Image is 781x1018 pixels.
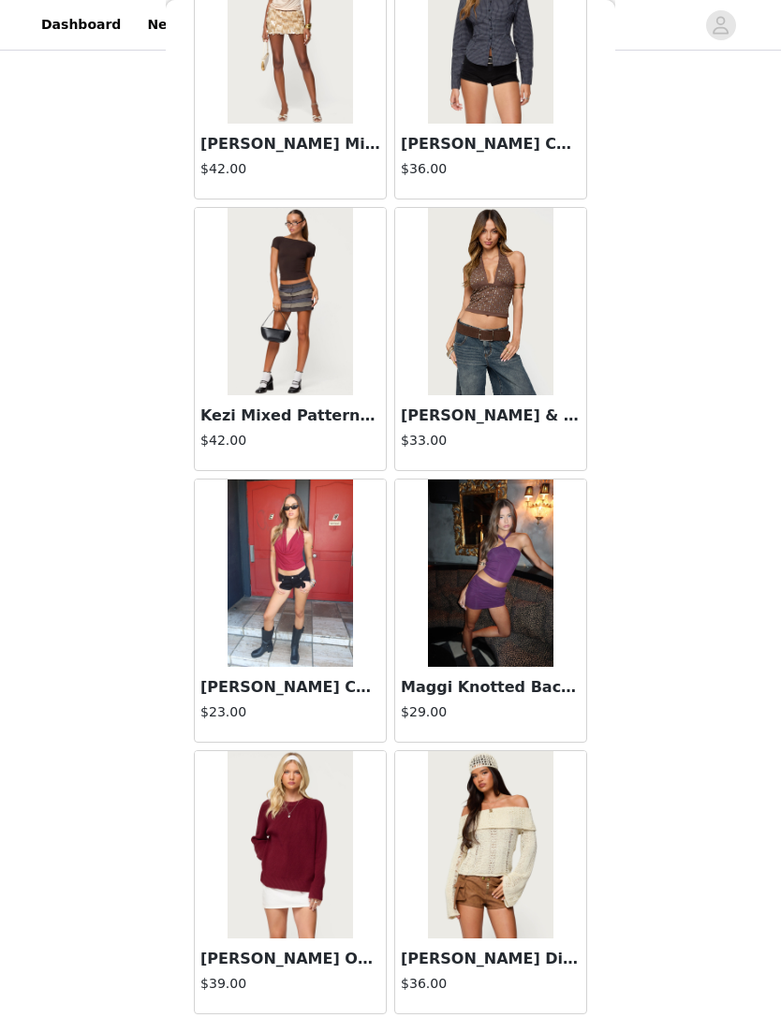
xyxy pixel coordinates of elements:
h4: $42.00 [200,159,380,179]
h3: [PERSON_NAME] Oversized Knit Raglan Sweater [200,948,380,970]
h3: [PERSON_NAME] & Grommet Halter Top [401,405,581,427]
h4: $23.00 [200,702,380,722]
h3: Maggi Knotted Backless Mesh Top [401,676,581,699]
img: Jackie Stud & Grommet Halter Top [428,208,553,395]
a: Networks [136,4,228,46]
img: Lavonne Oversized Knit Raglan Sweater [228,751,352,938]
h4: $29.00 [401,702,581,722]
h3: [PERSON_NAME] Mini Skort [200,133,380,155]
div: avatar [712,10,729,40]
h4: $36.00 [401,159,581,179]
h3: Kezi Mixed Pattern Tailored Mini Skirt [200,405,380,427]
a: Dashboard [30,4,132,46]
h4: $36.00 [401,974,581,994]
img: Irina Stud Cowl Neck Halter Top [228,479,352,667]
h4: $42.00 [200,431,380,450]
h3: [PERSON_NAME] Cowl Neck Halter Top [200,676,380,699]
h4: $33.00 [401,431,581,450]
h4: $39.00 [200,974,380,994]
h3: [PERSON_NAME] Checkered Button Up Shirt [401,133,581,155]
img: Renna Distressed Fold Over Knit Top [428,751,553,938]
img: Kezi Mixed Pattern Tailored Mini Skirt [228,208,352,395]
h3: [PERSON_NAME] Distressed Fold Over Knit Top [401,948,581,970]
img: Maggi Knotted Backless Mesh Top [428,479,553,667]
